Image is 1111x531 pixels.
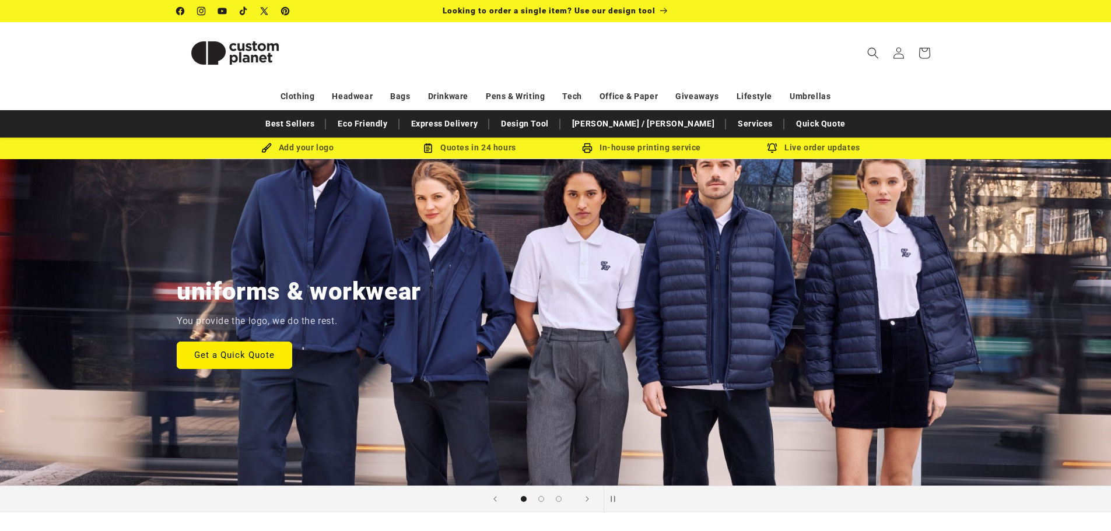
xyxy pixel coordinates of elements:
[550,490,567,508] button: Load slide 3 of 3
[604,486,629,512] button: Pause slideshow
[332,114,393,134] a: Eco Friendly
[443,6,656,15] span: Looking to order a single item? Use our design tool
[212,140,384,155] div: Add your logo
[486,86,545,107] a: Pens & Writing
[172,22,297,83] a: Custom Planet
[281,86,315,107] a: Clothing
[405,114,484,134] a: Express Delivery
[790,86,830,107] a: Umbrellas
[860,40,886,66] summary: Search
[177,313,337,330] p: You provide the logo, we do the rest.
[562,86,581,107] a: Tech
[790,114,851,134] a: Quick Quote
[177,276,421,307] h2: uniforms & workwear
[390,86,410,107] a: Bags
[261,143,272,153] img: Brush Icon
[728,140,900,155] div: Live order updates
[332,86,373,107] a: Headwear
[532,490,550,508] button: Load slide 2 of 3
[177,27,293,79] img: Custom Planet
[177,341,292,368] a: Get a Quick Quote
[495,114,555,134] a: Design Tool
[574,486,600,512] button: Next slide
[515,490,532,508] button: Load slide 1 of 3
[566,114,720,134] a: [PERSON_NAME] / [PERSON_NAME]
[384,140,556,155] div: Quotes in 24 hours
[1053,475,1111,531] iframe: Chat Widget
[423,143,433,153] img: Order Updates Icon
[582,143,593,153] img: In-house printing
[737,86,772,107] a: Lifestyle
[767,143,777,153] img: Order updates
[260,114,320,134] a: Best Sellers
[482,486,508,512] button: Previous slide
[675,86,719,107] a: Giveaways
[556,140,728,155] div: In-house printing service
[600,86,658,107] a: Office & Paper
[732,114,779,134] a: Services
[428,86,468,107] a: Drinkware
